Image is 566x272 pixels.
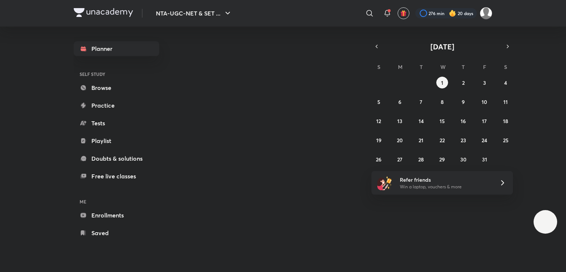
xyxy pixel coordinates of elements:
[503,98,508,105] abbr: October 11, 2025
[74,169,159,184] a: Free live classes
[503,137,509,144] abbr: October 25, 2025
[415,153,427,165] button: October 28, 2025
[457,134,469,146] button: October 23, 2025
[373,96,385,108] button: October 5, 2025
[436,153,448,165] button: October 29, 2025
[439,156,445,163] abbr: October 29, 2025
[419,118,424,125] abbr: October 14, 2025
[541,217,550,226] img: ttu
[461,118,466,125] abbr: October 16, 2025
[479,96,490,108] button: October 10, 2025
[504,79,507,86] abbr: October 4, 2025
[462,63,465,70] abbr: Thursday
[400,184,490,190] p: Win a laptop, vouchers & more
[151,6,237,21] button: NTA-UGC-NET & SET ...
[376,118,381,125] abbr: October 12, 2025
[479,153,490,165] button: October 31, 2025
[397,156,402,163] abbr: October 27, 2025
[377,63,380,70] abbr: Sunday
[479,115,490,127] button: October 17, 2025
[482,137,487,144] abbr: October 24, 2025
[394,153,406,165] button: October 27, 2025
[440,63,446,70] abbr: Wednesday
[74,226,159,240] a: Saved
[377,98,380,105] abbr: October 5, 2025
[397,118,402,125] abbr: October 13, 2025
[482,156,487,163] abbr: October 31, 2025
[376,137,381,144] abbr: October 19, 2025
[394,115,406,127] button: October 13, 2025
[394,96,406,108] button: October 6, 2025
[74,41,159,56] a: Planner
[449,10,456,17] img: streak
[398,7,409,19] button: avatar
[74,68,159,80] h6: SELF STUDY
[74,151,159,166] a: Doubts & solutions
[440,118,445,125] abbr: October 15, 2025
[479,77,490,88] button: October 3, 2025
[441,79,443,86] abbr: October 1, 2025
[441,98,444,105] abbr: October 8, 2025
[400,176,490,184] h6: Refer friends
[74,8,133,17] img: Company Logo
[436,96,448,108] button: October 8, 2025
[415,134,427,146] button: October 21, 2025
[74,133,159,148] a: Playlist
[373,134,385,146] button: October 19, 2025
[457,115,469,127] button: October 16, 2025
[394,134,406,146] button: October 20, 2025
[457,96,469,108] button: October 9, 2025
[440,137,445,144] abbr: October 22, 2025
[483,63,486,70] abbr: Friday
[462,98,465,105] abbr: October 9, 2025
[74,98,159,113] a: Practice
[420,63,423,70] abbr: Tuesday
[377,175,392,190] img: referral
[74,208,159,223] a: Enrollments
[504,63,507,70] abbr: Saturday
[500,77,511,88] button: October 4, 2025
[397,137,403,144] abbr: October 20, 2025
[74,80,159,95] a: Browse
[480,7,492,20] img: Atia khan
[400,10,407,17] img: avatar
[436,134,448,146] button: October 22, 2025
[462,79,465,86] abbr: October 2, 2025
[373,115,385,127] button: October 12, 2025
[436,115,448,127] button: October 15, 2025
[74,8,133,19] a: Company Logo
[74,116,159,130] a: Tests
[482,118,487,125] abbr: October 17, 2025
[415,96,427,108] button: October 7, 2025
[461,137,466,144] abbr: October 23, 2025
[74,195,159,208] h6: ME
[483,79,486,86] abbr: October 3, 2025
[418,156,424,163] abbr: October 28, 2025
[479,134,490,146] button: October 24, 2025
[415,115,427,127] button: October 14, 2025
[500,96,511,108] button: October 11, 2025
[420,98,422,105] abbr: October 7, 2025
[500,134,511,146] button: October 25, 2025
[398,63,402,70] abbr: Monday
[457,77,469,88] button: October 2, 2025
[436,77,448,88] button: October 1, 2025
[457,153,469,165] button: October 30, 2025
[376,156,381,163] abbr: October 26, 2025
[430,42,454,52] span: [DATE]
[482,98,487,105] abbr: October 10, 2025
[500,115,511,127] button: October 18, 2025
[503,118,508,125] abbr: October 18, 2025
[398,98,401,105] abbr: October 6, 2025
[419,137,423,144] abbr: October 21, 2025
[382,41,503,52] button: [DATE]
[460,156,467,163] abbr: October 30, 2025
[373,153,385,165] button: October 26, 2025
